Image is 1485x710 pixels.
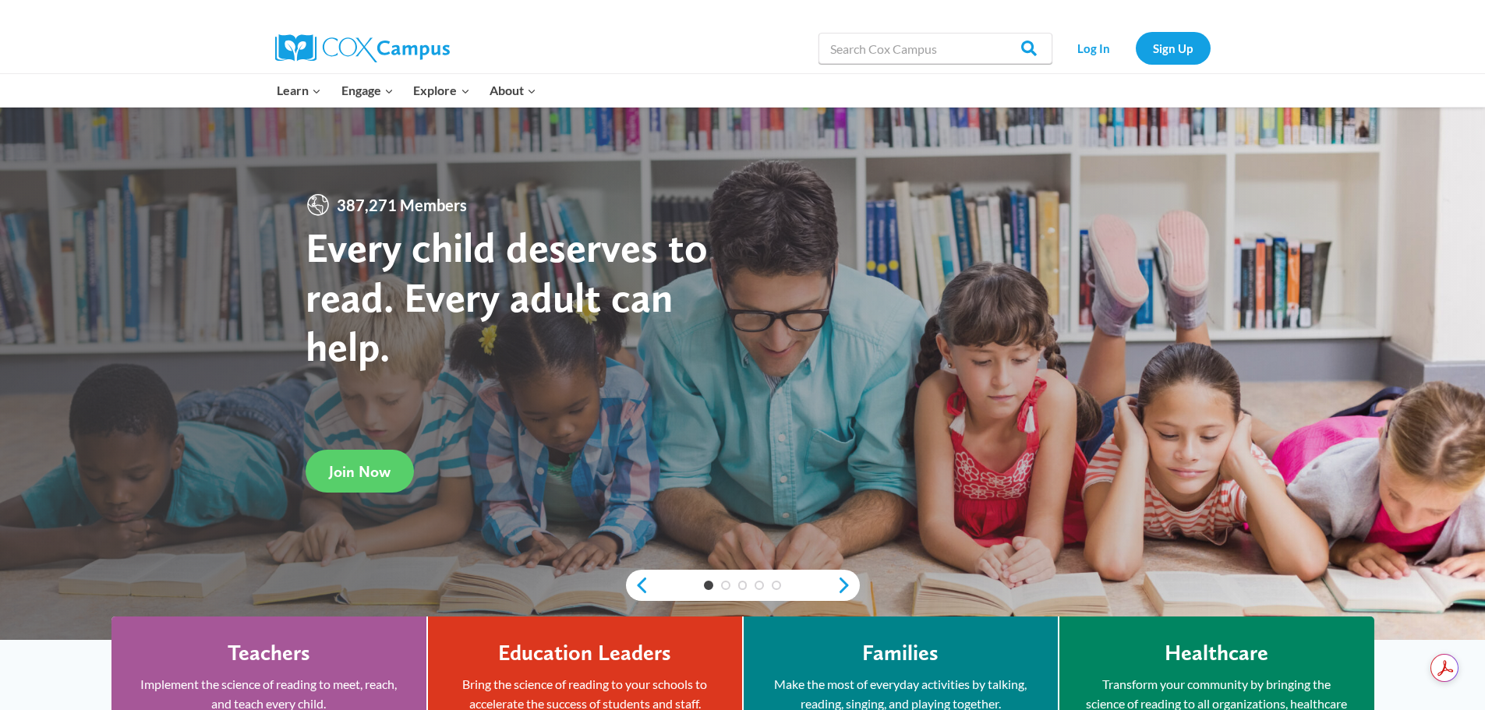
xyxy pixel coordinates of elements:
h4: Families [862,640,939,666]
a: next [836,576,860,595]
input: Search Cox Campus [819,33,1052,64]
span: About [490,80,536,101]
h4: Healthcare [1165,640,1268,666]
nav: Primary Navigation [267,74,546,107]
span: Join Now [329,462,391,481]
span: Explore [413,80,469,101]
a: 1 [704,581,713,590]
a: Sign Up [1136,32,1211,64]
h4: Education Leaders [498,640,671,666]
strong: Every child deserves to read. Every adult can help. [306,222,708,371]
nav: Secondary Navigation [1060,32,1211,64]
a: 4 [755,581,764,590]
a: Log In [1060,32,1128,64]
h4: Teachers [228,640,310,666]
a: previous [626,576,649,595]
div: content slider buttons [626,570,860,601]
a: 3 [738,581,748,590]
span: 387,271 Members [331,193,473,217]
a: 5 [772,581,781,590]
span: Engage [341,80,394,101]
a: Join Now [306,450,414,493]
a: 2 [721,581,730,590]
img: Cox Campus [275,34,450,62]
span: Learn [277,80,321,101]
